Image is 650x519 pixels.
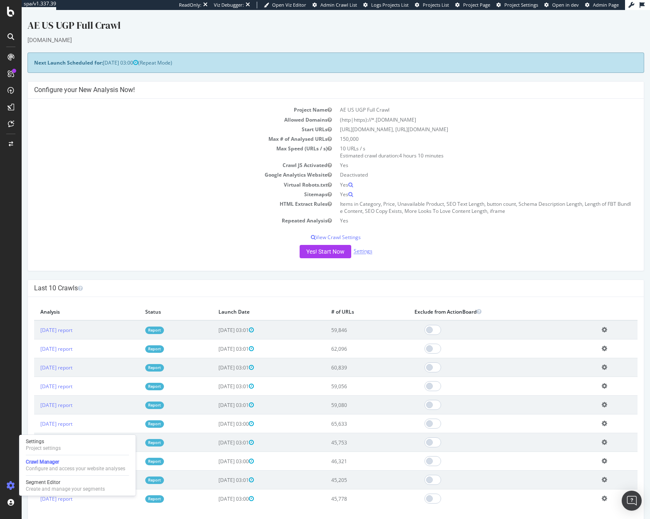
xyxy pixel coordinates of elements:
a: Open in dev [544,2,579,8]
a: [DATE] report [19,467,51,474]
div: Create and manage your segments [26,486,105,492]
a: [DATE] report [19,448,51,455]
div: ReadOnly: [179,2,201,8]
a: [DATE] report [19,485,51,492]
td: 46,321 [303,442,387,461]
div: (Repeat Mode) [6,42,623,63]
td: 45,778 [303,479,387,498]
span: [DATE] 03:01 [197,354,232,361]
span: Open in dev [552,2,579,8]
a: Project Page [455,2,490,8]
td: 45,205 [303,461,387,479]
span: [DATE] 03:00 [197,410,232,417]
td: 150,000 [314,124,616,134]
a: Settings [332,238,351,245]
a: Logs Projects List [363,2,409,8]
a: [DATE] report [19,410,51,417]
span: Project Settings [504,2,538,8]
a: [DATE] report [19,429,51,436]
a: [DATE] report [19,373,51,380]
a: Report [124,429,142,436]
td: 45,753 [303,423,387,442]
td: Yes [314,180,616,189]
td: Items in Category, Price, Unavailable Product, SEO Text Length, button count, Schema Description ... [314,189,616,206]
a: Report [124,467,142,474]
span: Projects List [423,2,449,8]
a: Projects List [415,2,449,8]
a: Report [124,448,142,455]
td: 65,633 [303,404,387,423]
td: 59,080 [303,386,387,404]
div: Viz Debugger: [214,2,244,8]
p: View Crawl Settings [12,224,616,231]
td: (http|https)://*.[DOMAIN_NAME] [314,105,616,115]
a: Report [124,317,142,324]
td: 62,096 [303,329,387,348]
a: [DATE] report [19,392,51,399]
th: Exclude from ActionBoard [387,293,574,310]
th: Status [117,293,191,310]
strong: Next Launch Scheduled for: [12,49,81,56]
a: Report [124,392,142,399]
td: Max Speed (URLs / s) [12,134,314,150]
span: 4 hours 10 minutes [377,142,422,149]
span: [DATE] 03:01 [197,335,232,342]
span: [DATE] 03:00 [197,448,232,455]
td: Allowed Domains [12,105,314,115]
h4: Configure your New Analysis Now! [12,76,616,84]
td: Crawl JS Activated [12,150,314,160]
a: Segment EditorCreate and manage your segments [22,478,132,493]
span: [DATE] 03:01 [197,429,232,436]
td: Virtual Robots.txt [12,170,314,180]
h4: Last 10 Crawls [12,274,616,282]
th: Analysis [12,293,117,310]
div: Segment Editor [26,479,105,486]
td: 59,056 [303,367,387,386]
td: Repeated Analysis [12,206,314,215]
td: Google Analytics Website [12,160,314,170]
td: Project Name [12,95,314,105]
a: [DATE] report [19,335,51,342]
div: Open Intercom Messenger [622,491,642,511]
span: [DATE] 03:01 [197,392,232,399]
span: [DATE] 03:00 [197,485,232,492]
a: Admin Page [585,2,619,8]
span: [DATE] 03:01 [197,373,232,380]
div: Project settings [26,445,61,452]
a: Open Viz Editor [264,2,306,8]
a: Project Settings [496,2,538,8]
td: AE US UGP Full Crawl [314,95,616,105]
a: Report [124,335,142,342]
span: Logs Projects List [371,2,409,8]
a: SettingsProject settings [22,437,132,452]
a: Report [124,354,142,361]
th: Launch Date [191,293,303,310]
td: Sitemaps [12,180,314,189]
td: Max # of Analysed URLs [12,124,314,134]
button: Yes! Start Now [278,235,330,248]
a: [DATE] report [19,354,51,361]
td: 10 URLs / s Estimated crawl duration: [314,134,616,150]
td: Yes [314,170,616,180]
a: Admin Crawl List [313,2,357,8]
td: Deactivated [314,160,616,170]
a: Report [124,373,142,380]
span: [DATE] 03:01 [197,317,232,324]
div: Crawl Manager [26,459,125,465]
td: Yes [314,150,616,160]
a: Report [124,410,142,417]
a: Report [124,485,142,492]
div: Settings [26,438,61,445]
th: # of URLs [303,293,387,310]
td: Start URLs [12,115,314,124]
a: Crawl ManagerConfigure and access your website analyses [22,458,132,473]
div: Configure and access your website analyses [26,465,125,472]
div: AE US UGP Full Crawl [6,8,623,26]
td: Yes [314,206,616,215]
span: [DATE] 03:01 [197,467,232,474]
span: Admin Page [593,2,619,8]
div: [DOMAIN_NAME] [6,26,623,34]
td: HTML Extract Rules [12,189,314,206]
td: 60,839 [303,348,387,367]
span: Admin Crawl List [320,2,357,8]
